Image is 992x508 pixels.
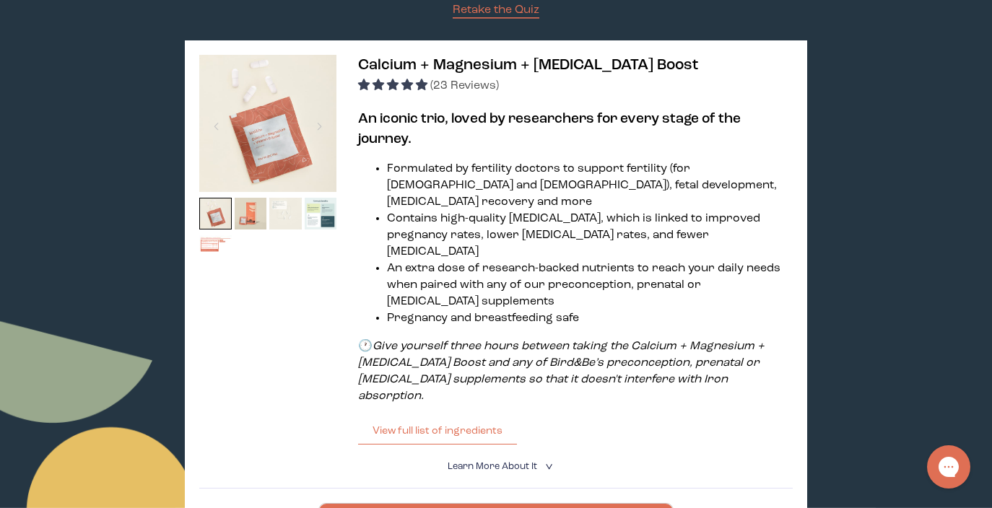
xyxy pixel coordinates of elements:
[199,235,232,268] img: thumbnail image
[358,416,517,445] button: View full list of ingredients
[199,55,336,192] img: thumbnail image
[387,211,792,260] li: Contains high-quality [MEDICAL_DATA], which is linked to improved pregnancy rates, lower [MEDICAL...
[387,260,792,310] li: An extra dose of research-backed nutrients to reach your daily needs when paired with any of our ...
[235,198,267,230] img: thumbnail image
[305,198,337,230] img: thumbnail image
[430,80,499,92] span: (23 Reviews)
[541,463,554,470] i: <
[358,80,430,92] span: 4.83 stars
[453,2,539,19] a: Retake the Quiz
[453,4,539,16] span: Retake the Quiz
[387,312,579,324] span: Pregnancy and breastfeeding safe
[358,341,765,402] em: Give yourself three hours between taking the Calcium + Magnesium + [MEDICAL_DATA] Boost and any o...
[199,198,232,230] img: thumbnail image
[920,440,978,494] iframe: Gorgias live chat messenger
[358,58,698,73] span: Calcium + Magnesium + [MEDICAL_DATA] Boost
[358,112,741,146] b: An iconic trio, loved by researchers for every stage of the journey.
[387,161,792,211] li: Formulated by fertility doctors to support fertility (for [DEMOGRAPHIC_DATA] and [DEMOGRAPHIC_DAT...
[358,341,373,352] strong: 🕐
[448,460,544,473] summary: Learn More About it <
[448,462,537,471] span: Learn More About it
[269,198,302,230] img: thumbnail image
